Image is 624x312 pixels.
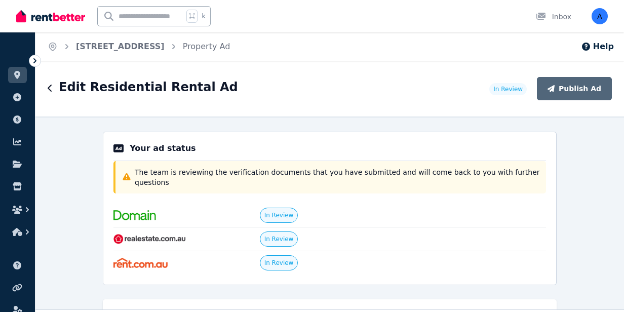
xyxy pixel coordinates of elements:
img: RentBetter [16,9,85,24]
iframe: Intercom live chat [590,278,614,302]
div: Inbox [536,12,571,22]
img: adrianinnes.nz@gmail.com [592,8,608,24]
button: Help [581,41,614,53]
span: k [202,12,205,20]
p: The team is reviewing the verification documents that you have submitted and will come back to yo... [135,167,540,187]
span: In Review [493,85,523,93]
span: In Review [264,259,294,267]
p: Your ad status [130,142,196,154]
img: Domain.com.au [113,210,156,220]
span: In Review [264,235,294,243]
a: [STREET_ADDRESS] [76,42,165,51]
img: RealEstate.com.au [113,234,186,244]
a: Property Ad [183,42,230,51]
button: Publish Ad [537,77,612,100]
nav: Breadcrumb [35,32,242,61]
h1: Edit Residential Rental Ad [59,79,238,95]
img: Rent.com.au [113,258,168,268]
span: In Review [264,211,294,219]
